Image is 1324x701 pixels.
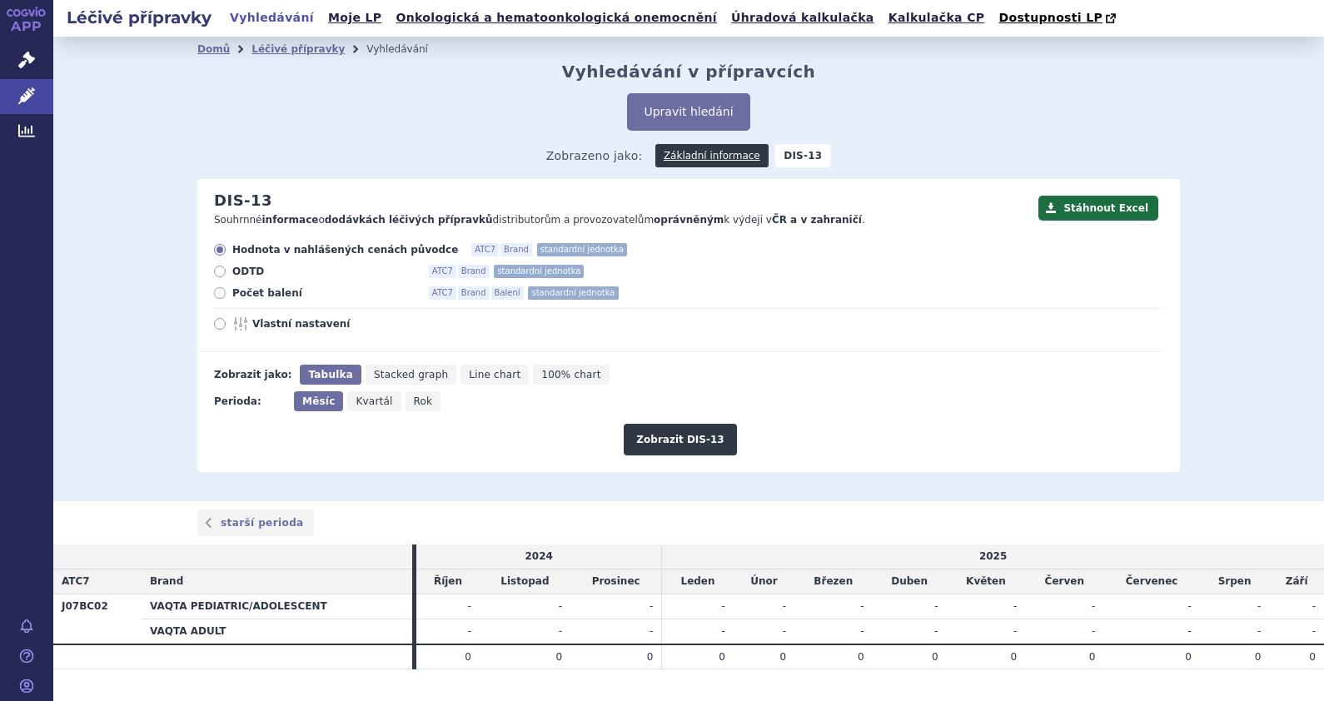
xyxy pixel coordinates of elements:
span: 0 [1011,651,1018,663]
span: ODTD [232,265,416,278]
span: - [934,600,938,612]
span: - [721,625,724,637]
span: - [1257,600,1261,612]
span: ATC7 [62,575,90,587]
span: 0 [719,651,725,663]
td: Červen [1025,569,1103,594]
button: Upravit hledání [627,93,749,131]
span: - [1257,625,1261,637]
span: - [1187,600,1191,612]
strong: dodávkách léčivých přípravků [325,214,493,226]
th: J07BC02 [53,594,142,644]
span: Brand [500,243,532,256]
span: standardní jednotka [528,286,618,300]
span: - [1092,600,1095,612]
span: - [783,625,786,637]
h2: DIS-13 [214,191,272,210]
span: - [1092,625,1095,637]
span: - [650,625,653,637]
div: Zobrazit jako: [214,365,291,385]
strong: oprávněným [654,214,724,226]
td: Říjen [416,569,480,594]
td: Leden [662,569,734,594]
span: ATC7 [429,265,456,278]
span: - [860,625,864,637]
span: 0 [1255,651,1262,663]
span: 100% chart [541,369,600,380]
td: 2025 [662,544,1324,569]
span: - [721,600,724,612]
td: Únor [734,569,794,594]
span: Měsíc [302,395,335,407]
span: ATC7 [429,286,456,300]
span: Line chart [469,369,520,380]
a: Domů [197,43,230,55]
span: - [934,625,938,637]
strong: ČR a v zahraničí [772,214,862,226]
li: Vyhledávání [366,37,450,62]
span: Vlastní nastavení [252,317,436,331]
strong: DIS-13 [775,144,830,167]
td: Prosinec [570,569,662,594]
span: Kvartál [356,395,392,407]
span: - [467,600,470,612]
span: - [860,600,864,612]
span: ATC7 [471,243,499,256]
span: 0 [465,651,471,663]
span: 0 [555,651,562,663]
span: 0 [779,651,786,663]
p: Souhrnné o distributorům a provozovatelům k výdeji v . [214,213,1030,227]
td: 2024 [416,544,662,569]
span: standardní jednotka [537,243,627,256]
span: - [559,625,562,637]
span: - [1013,600,1017,612]
span: Brand [150,575,183,587]
a: Úhradová kalkulačka [726,7,879,29]
a: Kalkulačka CP [883,7,990,29]
span: - [559,600,562,612]
button: Stáhnout Excel [1038,196,1158,221]
td: Listopad [480,569,570,594]
span: standardní jednotka [494,265,584,278]
td: Březen [794,569,872,594]
span: Stacked graph [374,369,448,380]
span: - [1312,625,1316,637]
span: - [467,625,470,637]
a: Dostupnosti LP [993,7,1124,30]
span: - [650,600,653,612]
div: Perioda: [214,391,286,411]
th: VAQTA PEDIATRIC/ADOLESCENT [142,594,412,619]
button: Zobrazit DIS-13 [624,424,736,455]
span: Počet balení [232,286,416,300]
a: Léčivé přípravky [251,43,345,55]
span: 0 [1309,651,1316,663]
td: Srpen [1200,569,1270,594]
h2: Vyhledávání v přípravcích [562,62,816,82]
td: Duben [873,569,947,594]
span: - [1187,625,1191,637]
td: Červenec [1103,569,1199,594]
td: Září [1269,569,1324,594]
a: starší perioda [197,510,314,536]
span: Tabulka [308,369,352,380]
span: 0 [1185,651,1192,663]
span: - [1312,600,1316,612]
td: Květen [947,569,1026,594]
a: Vyhledávání [225,7,319,29]
span: 0 [1089,651,1096,663]
span: 0 [932,651,938,663]
strong: informace [262,214,319,226]
a: Onkologická a hematoonkologická onemocnění [391,7,722,29]
span: Zobrazeno jako: [546,144,643,167]
span: - [1013,625,1017,637]
span: Rok [414,395,433,407]
span: Hodnota v nahlášených cenách původce [232,243,458,256]
span: 0 [858,651,864,663]
a: Moje LP [323,7,386,29]
a: Základní informace [655,144,769,167]
span: Brand [458,265,490,278]
span: Balení [491,286,524,300]
span: - [783,600,786,612]
span: Brand [458,286,490,300]
h2: Léčivé přípravky [53,6,225,29]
